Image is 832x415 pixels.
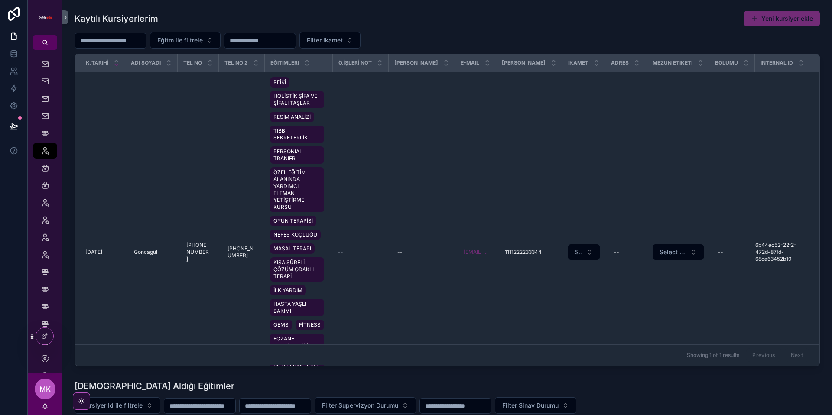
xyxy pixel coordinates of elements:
div: scrollable content [28,50,62,373]
button: Select Button [568,244,600,260]
span: GEMS [273,321,289,328]
span: [PHONE_NUMBER] [227,245,256,259]
span: E-mail [461,59,479,66]
span: Internal Id [760,59,793,66]
span: RESİM ANALİZİ [273,113,311,120]
button: Select Button [653,244,704,260]
span: İLK YARDIM [273,287,302,294]
span: TIBBİ SEKRETERLİK [273,127,321,141]
span: TEL NO [183,59,202,66]
span: Eğitimleri [270,59,299,66]
span: REİKİ [273,79,286,86]
h1: [DEMOGRAPHIC_DATA] Aldığı Eğitimler [75,380,234,392]
span: [PERSON_NAME] [394,59,438,66]
span: ÖZEL EĞİTİM ALANINDA YARDIMCI ELEMAN YETİŞTİRME KURSU [273,169,321,211]
span: Ö.İŞLERİ NOT [338,59,372,66]
span: Goncagül [134,249,157,256]
div: -- [718,249,723,256]
span: FİTNESS [299,321,321,328]
span: Ikamet [568,59,588,66]
span: TEL NO 2 [224,59,248,66]
span: Filter Supervizyon Durumu [322,401,398,410]
span: 6b44ec52-22f2-472d-87fd-68da63452b19 [755,242,809,263]
span: [DATE] [85,249,102,256]
span: Eğitm ile filtrele [157,36,203,45]
span: -- [338,249,343,256]
span: [PERSON_NAME] [502,59,546,66]
span: HOLİSTİK ŞİFA VE ŞİFALI TAŞLAR [273,93,321,107]
span: Filter Ikamet [307,36,343,45]
span: Filter Sinav Durumu [502,401,559,410]
span: Select a Mezun Etiketi [660,248,686,256]
img: App logo [38,10,52,24]
span: KISA SÜRELİ ÇÖZÜM ODAKLI TERAPİ [273,259,321,280]
span: PERSONIAL TRANİER [273,148,321,162]
span: HASTA YAŞLI BAKIMI [273,301,321,314]
span: Select a Ikamet [575,248,582,256]
span: NEFES KOÇLUĞU [273,231,317,238]
div: -- [614,249,619,256]
span: Kursiyer Id ile filtrele [82,401,143,410]
button: Select Button [75,397,160,414]
span: Bolumu [715,59,738,66]
span: ECZANE TEKNİKERLİĞİ [273,335,321,349]
button: Select Button [495,397,576,414]
span: OYUN TERAPİSİ [273,217,313,224]
button: Select Button [315,397,416,414]
span: Mezun Etiketi [653,59,692,66]
a: [EMAIL_ADDRESS][DOMAIN_NAME] [464,249,487,256]
span: Adres [611,59,629,66]
span: MK [39,384,51,394]
span: Showing 1 of 1 results [687,352,739,359]
span: [PHONE_NUMBER] [186,242,210,263]
button: Select Button [150,32,221,49]
span: K.Tarihİ [86,59,108,66]
div: -- [397,249,403,256]
span: MASAL TERAPİ [273,245,311,252]
button: Yeni kursiyer ekle [744,11,820,26]
span: 1111222233344 [505,249,542,256]
button: Select Button [299,32,361,49]
h1: Kaytılı Kursiyerlerim [75,13,158,25]
span: Adı soyadı [131,59,161,66]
